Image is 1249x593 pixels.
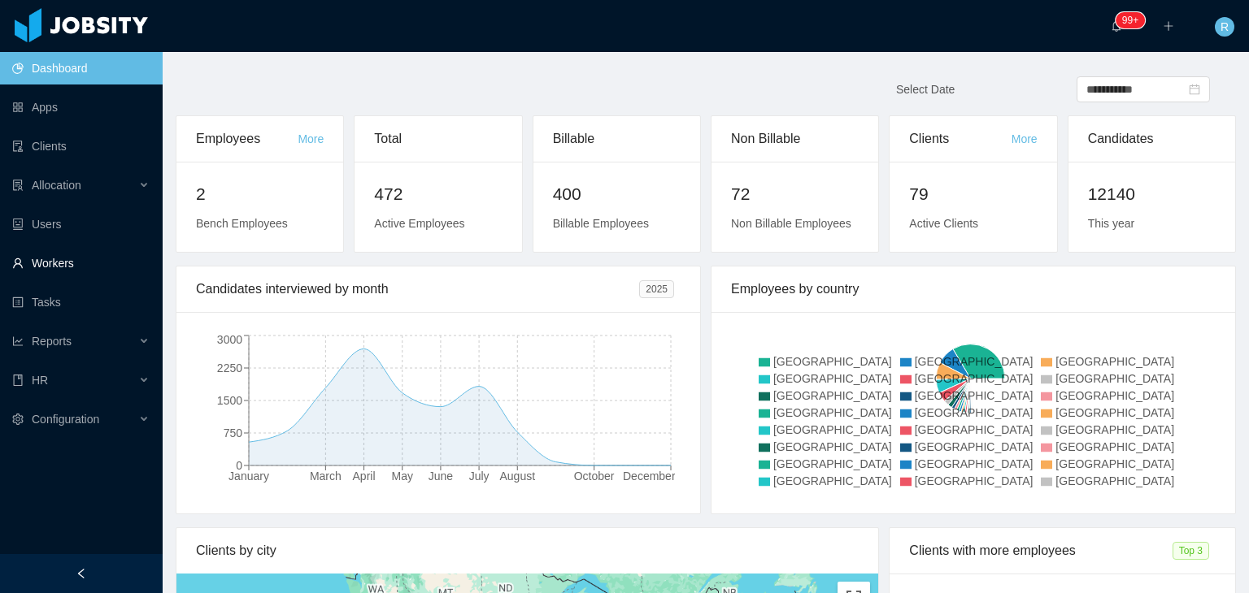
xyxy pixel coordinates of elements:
tspan: May [392,470,413,483]
tspan: 3000 [217,333,242,346]
i: icon: plus [1163,20,1174,32]
span: [GEOGRAPHIC_DATA] [1055,457,1174,470]
span: [GEOGRAPHIC_DATA] [773,389,892,402]
span: R [1221,17,1229,37]
span: [GEOGRAPHIC_DATA] [1055,355,1174,368]
span: [GEOGRAPHIC_DATA] [1055,474,1174,487]
span: Non Billable Employees [731,217,851,230]
span: Configuration [32,413,99,426]
span: [GEOGRAPHIC_DATA] [1055,389,1174,402]
tspan: 2250 [217,361,242,374]
h2: 472 [374,181,502,207]
span: [GEOGRAPHIC_DATA] [1055,372,1174,385]
span: [GEOGRAPHIC_DATA] [1055,440,1174,453]
span: [GEOGRAPHIC_DATA] [773,474,892,487]
span: Active Employees [374,217,464,230]
span: [GEOGRAPHIC_DATA] [1055,406,1174,419]
span: [GEOGRAPHIC_DATA] [915,355,1034,368]
a: More [298,132,324,145]
span: [GEOGRAPHIC_DATA] [915,406,1034,419]
span: HR [32,374,48,387]
h2: 400 [553,181,681,207]
a: icon: robotUsers [12,208,150,240]
i: icon: calendar [1189,84,1200,95]
div: Employees [196,116,298,162]
tspan: April [353,470,376,483]
a: icon: appstoreApps [12,91,150,123]
div: Clients [909,116,1011,162]
span: [GEOGRAPHIC_DATA] [915,372,1034,385]
span: Reports [32,335,72,348]
span: Select Date [896,83,955,96]
h2: 12140 [1088,181,1216,207]
span: Top 3 [1173,542,1209,560]
span: Bench Employees [196,217,288,230]
sup: 240 [1116,12,1145,28]
span: [GEOGRAPHIC_DATA] [773,406,892,419]
div: Candidates [1088,116,1216,162]
tspan: July [469,470,490,483]
h2: 72 [731,181,859,207]
i: icon: bell [1111,20,1122,32]
div: Non Billable [731,116,859,162]
tspan: June [429,470,454,483]
span: [GEOGRAPHIC_DATA] [915,474,1034,487]
tspan: January [228,470,269,483]
tspan: March [310,470,342,483]
div: Total [374,116,502,162]
span: Allocation [32,179,81,192]
tspan: 1500 [217,394,242,407]
a: icon: userWorkers [12,247,150,279]
a: More [1012,132,1038,145]
span: [GEOGRAPHIC_DATA] [915,457,1034,470]
h2: 79 [909,181,1037,207]
a: icon: profileTasks [12,286,150,318]
div: Billable [553,116,681,162]
span: [GEOGRAPHIC_DATA] [773,372,892,385]
tspan: October [574,470,615,483]
span: This year [1088,217,1135,230]
span: [GEOGRAPHIC_DATA] [915,440,1034,453]
span: Active Clients [909,217,978,230]
i: icon: book [12,374,24,386]
tspan: 750 [224,426,243,439]
span: [GEOGRAPHIC_DATA] [773,355,892,368]
div: Clients with more employees [909,528,1172,574]
div: Candidates interviewed by month [196,266,639,312]
span: [GEOGRAPHIC_DATA] [773,457,892,470]
span: [GEOGRAPHIC_DATA] [915,389,1034,402]
span: [GEOGRAPHIC_DATA] [1055,423,1174,436]
div: Clients by city [196,528,859,574]
h2: 2 [196,181,324,207]
span: [GEOGRAPHIC_DATA] [773,423,892,436]
tspan: August [499,470,535,483]
i: icon: solution [12,180,24,191]
i: icon: line-chart [12,335,24,347]
a: icon: auditClients [12,130,150,162]
span: [GEOGRAPHIC_DATA] [773,440,892,453]
span: 2025 [639,280,674,298]
tspan: December [623,470,676,483]
a: icon: pie-chartDashboard [12,52,150,84]
span: [GEOGRAPHIC_DATA] [915,423,1034,436]
div: Employees by country [731,266,1216,312]
span: Billable Employees [553,217,649,230]
i: icon: setting [12,413,24,425]
tspan: 0 [236,459,242,472]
